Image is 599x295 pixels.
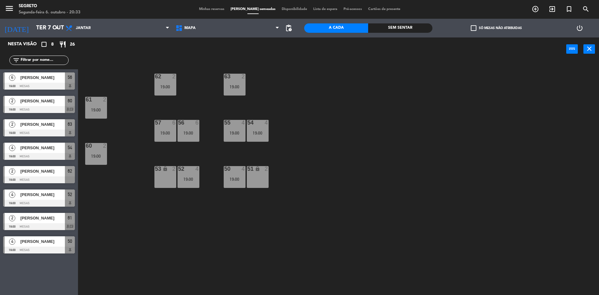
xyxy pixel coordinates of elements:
[576,24,583,32] i: power_settings_new
[68,191,72,198] span: 52
[582,5,590,13] i: search
[304,23,368,33] div: A cada
[568,45,576,52] i: power_input
[154,131,176,135] div: 19:00
[548,5,556,13] i: exit_to_app
[68,238,72,245] span: 50
[184,26,196,30] span: Mapa
[224,74,225,79] div: 63
[583,44,595,54] button: close
[5,4,14,13] i: menu
[68,167,72,175] span: 62
[20,74,65,81] span: [PERSON_NAME]
[340,7,365,11] span: Pré-acessos
[19,3,80,9] div: Segreto
[9,75,15,81] span: 6
[172,74,176,79] div: 2
[59,41,66,48] i: restaurant
[9,192,15,198] span: 4
[70,41,75,48] span: 26
[178,131,199,135] div: 19:00
[103,143,107,149] div: 2
[586,45,593,52] i: close
[20,191,65,198] span: [PERSON_NAME]
[9,168,15,175] span: 2
[172,166,176,172] div: 2
[20,215,65,221] span: [PERSON_NAME]
[195,166,199,172] div: 4
[9,145,15,151] span: 4
[365,7,403,11] span: Cartões de presente
[279,7,310,11] span: Disponibilidade
[53,24,61,32] i: arrow_drop_down
[163,166,168,171] i: lock
[285,24,292,32] span: pending_actions
[9,215,15,221] span: 2
[224,120,225,125] div: 55
[532,5,539,13] i: add_circle_outline
[255,166,260,171] i: lock
[224,85,246,89] div: 19:00
[368,23,432,33] div: Sem sentar
[224,166,225,172] div: 50
[224,177,246,181] div: 19:00
[310,7,340,11] span: Lista de espera
[241,74,245,79] div: 2
[76,26,91,30] span: Jantar
[20,145,65,151] span: [PERSON_NAME]
[51,41,54,48] span: 8
[195,120,199,125] div: 6
[19,9,80,16] div: Segunda-feira 6. outubro - 20:33
[5,4,14,15] button: menu
[85,154,107,158] div: 19:00
[178,120,178,125] div: 56
[154,85,176,89] div: 19:00
[224,131,246,135] div: 19:00
[9,238,15,245] span: 4
[471,25,476,31] span: check_box_outline_blank
[20,168,65,175] span: [PERSON_NAME]
[9,98,15,104] span: 2
[265,166,268,172] div: 2
[9,121,15,128] span: 2
[12,57,20,64] i: filter_list
[172,120,176,125] div: 6
[3,41,45,48] div: Nesta visão
[20,121,65,128] span: [PERSON_NAME]
[68,97,72,105] span: 60
[265,120,268,125] div: 4
[68,214,72,222] span: 61
[20,57,68,64] input: Filtrar por nome...
[40,41,48,48] i: crop_square
[247,131,269,135] div: 19:00
[196,7,227,11] span: Minhas reservas
[178,177,199,181] div: 19:00
[68,144,72,151] span: 54
[68,74,72,81] span: 56
[85,108,107,112] div: 19:00
[565,5,573,13] i: turned_in_not
[241,120,245,125] div: 4
[20,238,65,245] span: [PERSON_NAME]
[241,166,245,172] div: 4
[227,7,279,11] span: [PERSON_NAME] semeadas
[68,120,72,128] span: 63
[471,25,522,31] label: Só mesas não atribuidas
[566,44,578,54] button: power_input
[103,97,107,102] div: 2
[20,98,65,104] span: [PERSON_NAME]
